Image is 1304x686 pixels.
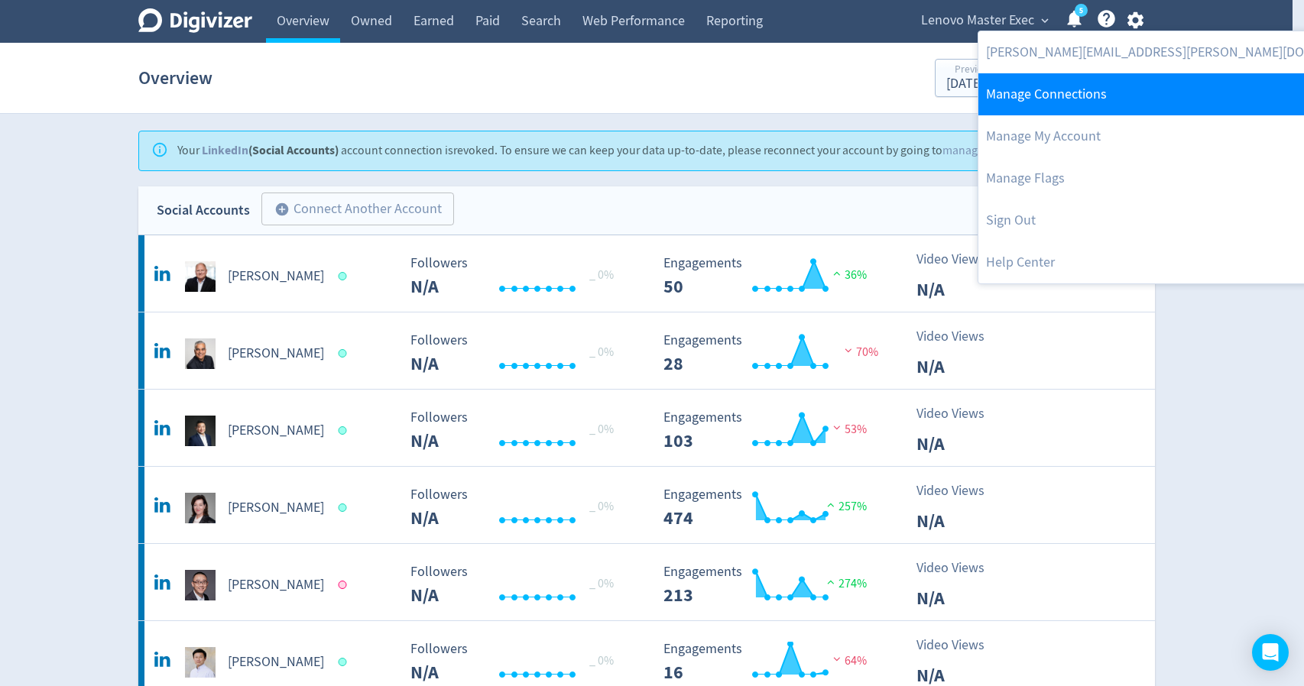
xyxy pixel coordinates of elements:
div: Open Intercom Messenger [1252,634,1289,671]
